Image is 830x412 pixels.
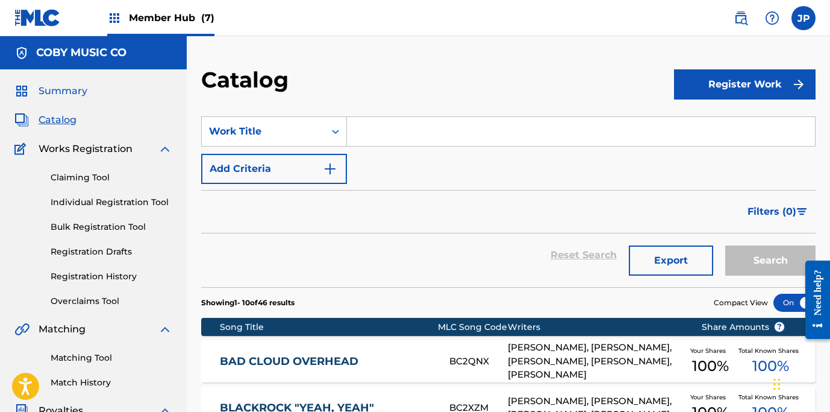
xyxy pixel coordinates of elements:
img: search [734,11,748,25]
img: Works Registration [14,142,30,156]
img: Matching [14,322,30,337]
span: 100 % [692,355,729,377]
img: f7272a7cc735f4ea7f67.svg [791,77,806,92]
span: Total Known Shares [738,346,803,355]
div: BC2QNX [449,355,508,369]
span: ? [775,322,784,332]
div: Song Title [220,321,438,334]
p: Showing 1 - 10 of 46 results [201,297,295,308]
span: Your Shares [690,393,731,402]
button: Add Criteria [201,154,347,184]
a: SummarySummary [14,84,87,98]
span: Total Known Shares [738,393,803,402]
span: 100 % [752,355,789,377]
span: Your Shares [690,346,731,355]
button: Register Work [674,69,816,100]
a: Registration Drafts [51,246,172,258]
img: MLC Logo [14,9,61,27]
img: expand [158,142,172,156]
h5: COBY MUSIC CO [36,46,126,60]
img: 9d2ae6d4665cec9f34b9.svg [323,162,337,176]
form: Search Form [201,116,816,287]
span: Works Registration [39,142,133,156]
a: Bulk Registration Tool [51,221,172,233]
iframe: Chat Widget [770,354,830,412]
button: Filters (0) [740,197,816,227]
img: filter [797,208,807,215]
a: CatalogCatalog [14,113,76,127]
a: Registration History [51,270,172,283]
img: Catalog [14,113,29,127]
div: [PERSON_NAME], [PERSON_NAME], [PERSON_NAME], [PERSON_NAME], [PERSON_NAME] [508,341,683,382]
a: Overclaims Tool [51,295,172,308]
span: Share Amounts [702,321,785,334]
span: (7) [201,12,214,24]
button: Export [629,246,713,276]
a: Match History [51,376,172,389]
img: Top Rightsholders [107,11,122,25]
div: Drag [773,366,781,402]
div: User Menu [791,6,816,30]
img: Summary [14,84,29,98]
span: Filters ( 0 ) [747,204,796,219]
img: help [765,11,779,25]
a: BAD CLOUD OVERHEAD [220,355,433,369]
span: Member Hub [129,11,214,25]
img: expand [158,322,172,337]
div: MLC Song Code [438,321,508,334]
a: Public Search [729,6,753,30]
a: Matching Tool [51,352,172,364]
img: Accounts [14,46,29,60]
span: Catalog [39,113,76,127]
div: Work Title [209,124,317,139]
div: Help [760,6,784,30]
a: Individual Registration Tool [51,196,172,209]
span: Compact View [714,297,768,308]
span: Summary [39,84,87,98]
iframe: Resource Center [796,252,830,349]
h2: Catalog [201,66,295,93]
div: Writers [508,321,683,334]
span: Matching [39,322,86,337]
a: Claiming Tool [51,171,172,184]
